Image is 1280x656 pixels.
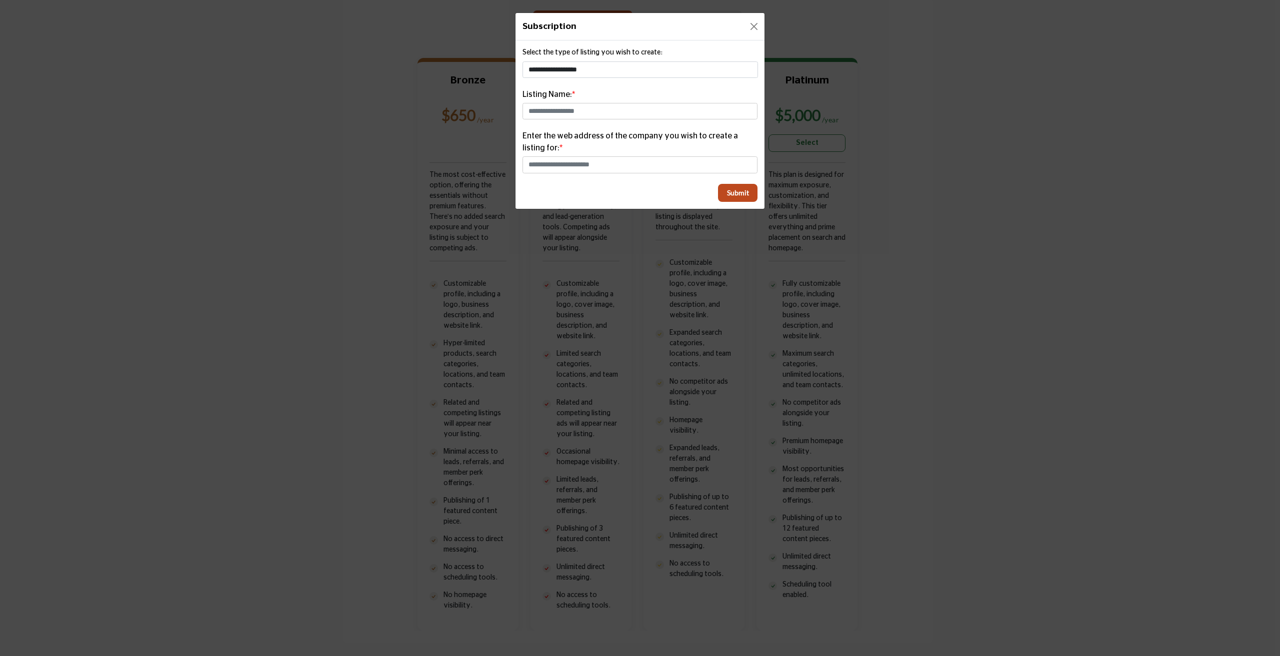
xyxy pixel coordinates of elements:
button: Close [747,19,761,33]
span: Submit [727,188,749,198]
label: Listing Name: [522,88,575,100]
label: Enter the web address of the company you wish to create a listing for: [522,130,757,154]
label: Select the type of listing you wish to create: [522,47,662,58]
button: Submit [718,184,757,202]
h1: Subscription [522,20,576,33]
